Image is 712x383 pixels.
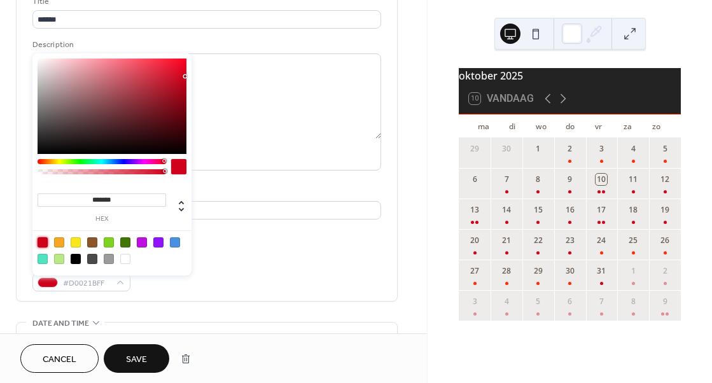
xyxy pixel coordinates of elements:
[596,235,607,246] div: 24
[120,237,130,247] div: #417505
[533,265,544,277] div: 29
[564,204,576,216] div: 16
[43,353,76,366] span: Cancel
[533,174,544,185] div: 8
[469,115,498,137] div: ma
[54,237,64,247] div: #F5A623
[104,237,114,247] div: #7ED321
[527,115,555,137] div: wo
[469,296,480,307] div: 3
[54,254,64,264] div: #B8E986
[501,265,512,277] div: 28
[32,317,89,330] span: Date and time
[32,186,379,199] div: Location
[596,296,607,307] div: 7
[533,204,544,216] div: 15
[613,115,642,137] div: za
[38,237,48,247] div: #D0021B
[564,265,576,277] div: 30
[120,254,130,264] div: #FFFFFF
[659,235,671,246] div: 26
[627,174,639,185] div: 11
[627,265,639,277] div: 1
[533,235,544,246] div: 22
[137,237,147,247] div: #BD10E0
[642,115,671,137] div: zo
[596,174,607,185] div: 10
[459,68,681,83] div: oktober 2025
[596,143,607,155] div: 3
[498,115,527,137] div: di
[659,143,671,155] div: 5
[38,216,166,223] label: hex
[659,265,671,277] div: 2
[469,204,480,216] div: 13
[469,265,480,277] div: 27
[596,265,607,277] div: 31
[38,254,48,264] div: #50E3C2
[627,296,639,307] div: 8
[87,237,97,247] div: #8B572A
[32,38,379,52] div: Description
[153,237,164,247] div: #9013FE
[71,237,81,247] div: #F8E71C
[501,204,512,216] div: 14
[564,174,576,185] div: 9
[564,235,576,246] div: 23
[627,204,639,216] div: 18
[533,143,544,155] div: 1
[627,143,639,155] div: 4
[63,277,110,290] span: #D0021BFF
[533,296,544,307] div: 5
[596,204,607,216] div: 17
[87,254,97,264] div: #4A4A4A
[659,204,671,216] div: 19
[104,254,114,264] div: #9B9B9B
[627,235,639,246] div: 25
[126,353,147,366] span: Save
[501,235,512,246] div: 21
[501,174,512,185] div: 7
[564,296,576,307] div: 6
[555,115,584,137] div: do
[469,143,480,155] div: 29
[469,174,480,185] div: 6
[501,296,512,307] div: 4
[584,115,613,137] div: vr
[469,235,480,246] div: 20
[564,143,576,155] div: 2
[501,143,512,155] div: 30
[659,296,671,307] div: 9
[71,254,81,264] div: #000000
[104,344,169,373] button: Save
[170,237,180,247] div: #4A90E2
[659,174,671,185] div: 12
[20,344,99,373] button: Cancel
